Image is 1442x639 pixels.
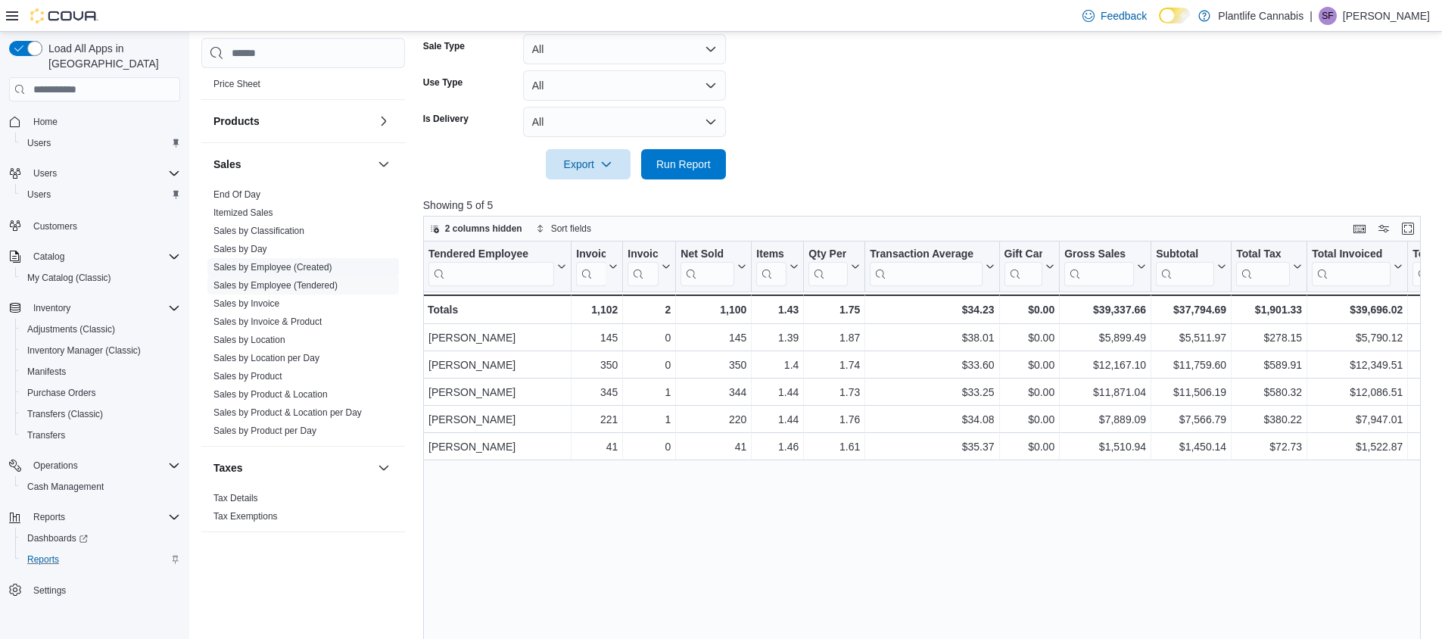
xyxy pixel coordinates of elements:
[213,407,362,418] a: Sales by Product & Location per Day
[15,425,186,446] button: Transfers
[3,298,186,319] button: Inventory
[1236,438,1302,456] div: $72.73
[870,329,994,347] div: $38.01
[1236,248,1302,286] button: Total Tax
[423,40,465,52] label: Sale Type
[213,370,282,382] span: Sales by Product
[1064,438,1146,456] div: $1,510.94
[213,244,267,254] a: Sales by Day
[33,116,58,128] span: Home
[681,329,746,347] div: 145
[1218,7,1303,25] p: Plantlife Cannabis
[424,220,528,238] button: 2 columns hidden
[628,329,671,347] div: 0
[213,511,278,522] a: Tax Exemptions
[428,329,566,347] div: [PERSON_NAME]
[756,248,786,286] div: Items Per Transaction
[213,114,372,129] button: Products
[1064,329,1146,347] div: $5,899.49
[870,410,994,429] div: $34.08
[681,301,746,319] div: 1,100
[213,243,267,255] span: Sales by Day
[1004,248,1054,286] button: Gift Cards
[42,41,180,71] span: Load All Apps in [GEOGRAPHIC_DATA]
[1004,410,1054,429] div: $0.00
[21,384,102,402] a: Purchase Orders
[21,134,180,152] span: Users
[213,388,328,401] span: Sales by Product & Location
[15,184,186,205] button: Users
[1236,248,1290,286] div: Total Tax
[27,189,51,201] span: Users
[33,511,65,523] span: Reports
[808,248,860,286] button: Qty Per Transaction
[21,134,57,152] a: Users
[1312,383,1403,401] div: $12,086.51
[628,438,671,456] div: 0
[21,320,180,338] span: Adjustments (Classic)
[1064,383,1146,401] div: $11,871.04
[213,352,319,364] span: Sales by Location per Day
[681,248,746,286] button: Net Sold
[213,79,260,89] a: Price Sheet
[428,383,566,401] div: [PERSON_NAME]
[213,207,273,218] a: Itemized Sales
[30,8,98,23] img: Cova
[870,248,994,286] button: Transaction Average
[1312,329,1403,347] div: $5,790.12
[808,329,860,347] div: 1.87
[1064,248,1134,286] div: Gross Sales
[551,223,591,235] span: Sort fields
[628,248,659,286] div: Invoices Ref
[27,457,180,475] span: Operations
[213,425,316,437] span: Sales by Product per Day
[213,262,332,273] a: Sales by Employee (Created)
[628,356,671,374] div: 0
[1076,1,1153,31] a: Feedback
[641,149,726,179] button: Run Report
[1156,301,1226,319] div: $37,794.69
[1064,248,1134,262] div: Gross Sales
[21,269,117,287] a: My Catalog (Classic)
[428,248,554,262] div: Tendered Employee
[27,323,115,335] span: Adjustments (Classic)
[213,407,362,419] span: Sales by Product & Location per Day
[15,382,186,404] button: Purchase Orders
[681,383,746,401] div: 344
[428,410,566,429] div: [PERSON_NAME]
[756,356,799,374] div: 1.4
[576,329,618,347] div: 145
[33,584,66,597] span: Settings
[213,492,258,504] span: Tax Details
[27,272,111,284] span: My Catalog (Classic)
[21,185,57,204] a: Users
[21,185,180,204] span: Users
[1350,220,1369,238] button: Keyboard shortcuts
[1236,356,1302,374] div: $589.91
[1236,248,1290,262] div: Total Tax
[201,489,405,531] div: Taxes
[1343,7,1430,25] p: [PERSON_NAME]
[628,383,671,401] div: 1
[870,383,994,401] div: $33.25
[21,529,94,547] a: Dashboards
[213,226,304,236] a: Sales by Classification
[15,476,186,497] button: Cash Management
[201,185,405,446] div: Sales
[1064,301,1146,319] div: $39,337.66
[3,579,186,601] button: Settings
[870,248,982,286] div: Transaction Average
[808,248,848,286] div: Qty Per Transaction
[27,408,103,420] span: Transfers (Classic)
[27,553,59,566] span: Reports
[1312,410,1403,429] div: $7,947.01
[213,189,260,201] span: End Of Day
[546,149,631,179] button: Export
[428,301,566,319] div: Totals
[1156,248,1214,286] div: Subtotal
[27,164,63,182] button: Users
[27,581,180,600] span: Settings
[1159,23,1160,24] span: Dark Mode
[1156,410,1226,429] div: $7,566.79
[681,410,746,429] div: 220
